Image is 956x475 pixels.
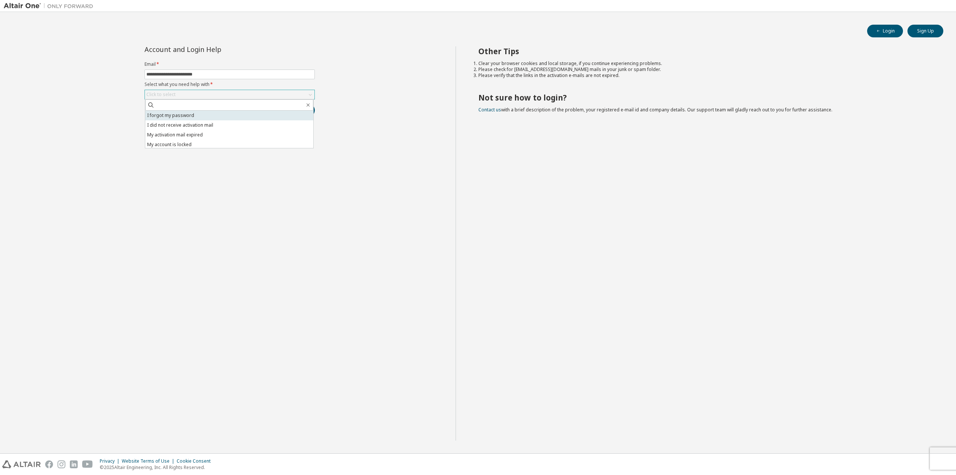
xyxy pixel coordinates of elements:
div: Privacy [100,458,122,464]
li: Please check for [EMAIL_ADDRESS][DOMAIN_NAME] mails in your junk or spam folder. [478,67,930,73]
img: instagram.svg [58,460,65,468]
div: Cookie Consent [177,458,215,464]
label: Select what you need help with [145,81,315,87]
div: Website Terms of Use [122,458,177,464]
img: Altair One [4,2,97,10]
label: Email [145,61,315,67]
div: Account and Login Help [145,46,281,52]
h2: Not sure how to login? [478,93,930,102]
img: npw-badge-icon-locked.svg [302,72,308,78]
img: altair_logo.svg [2,460,41,468]
a: Contact us [478,107,501,113]
div: Click to select [145,90,314,99]
img: youtube.svg [82,460,93,468]
h2: Other Tips [478,46,930,56]
button: Sign Up [907,25,943,37]
button: Login [867,25,903,37]
li: I forgot my password [145,111,313,120]
img: linkedin.svg [70,460,78,468]
span: with a brief description of the problem, your registered e-mail id and company details. Our suppo... [478,107,832,113]
li: Clear your browser cookies and local storage, if you continue experiencing problems. [478,61,930,67]
img: facebook.svg [45,460,53,468]
div: Click to select [146,92,176,98]
li: Please verify that the links in the activation e-mails are not expired. [478,73,930,78]
p: © 2025 Altair Engineering, Inc. All Rights Reserved. [100,464,215,471]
